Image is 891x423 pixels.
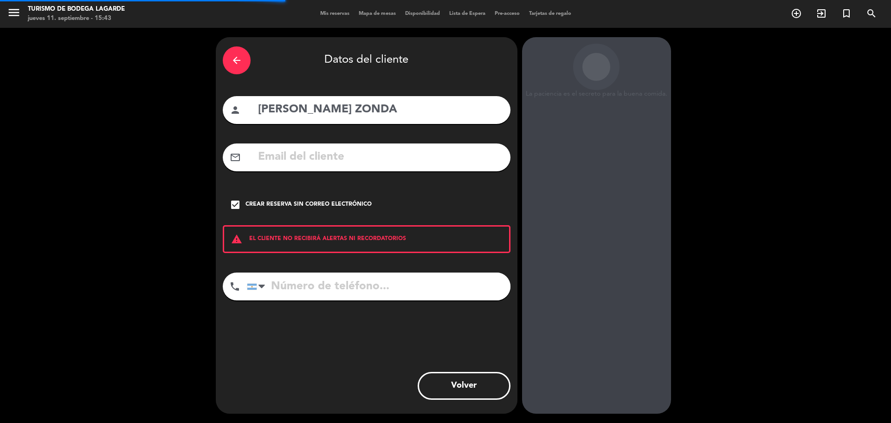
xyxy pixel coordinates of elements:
[230,199,241,210] i: check_box
[490,11,524,16] span: Pre-acceso
[7,6,21,23] button: menu
[247,273,269,300] div: Argentina: +54
[791,8,802,19] i: add_circle_outline
[841,8,852,19] i: turned_in_not
[230,152,241,163] i: mail_outline
[316,11,354,16] span: Mis reservas
[28,5,125,14] div: Turismo de Bodega Lagarde
[223,225,510,253] div: EL CLIENTE NO RECIBIRÁ ALERTAS NI RECORDATORIOS
[230,104,241,116] i: person
[257,148,504,167] input: Email del cliente
[400,11,445,16] span: Disponibilidad
[224,234,249,245] i: warning
[445,11,490,16] span: Lista de Espera
[816,8,827,19] i: exit_to_app
[522,90,671,98] div: La paciencia es el secreto para la buena comida.
[245,200,372,209] div: Crear reserva sin correo electrónico
[223,44,510,77] div: Datos del cliente
[418,372,510,400] button: Volver
[231,55,242,66] i: arrow_back
[257,100,504,119] input: Nombre del cliente
[229,281,240,292] i: phone
[7,6,21,20] i: menu
[524,11,576,16] span: Tarjetas de regalo
[247,273,510,300] input: Número de teléfono...
[866,8,877,19] i: search
[28,14,125,23] div: jueves 11. septiembre - 15:43
[354,11,400,16] span: Mapa de mesas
